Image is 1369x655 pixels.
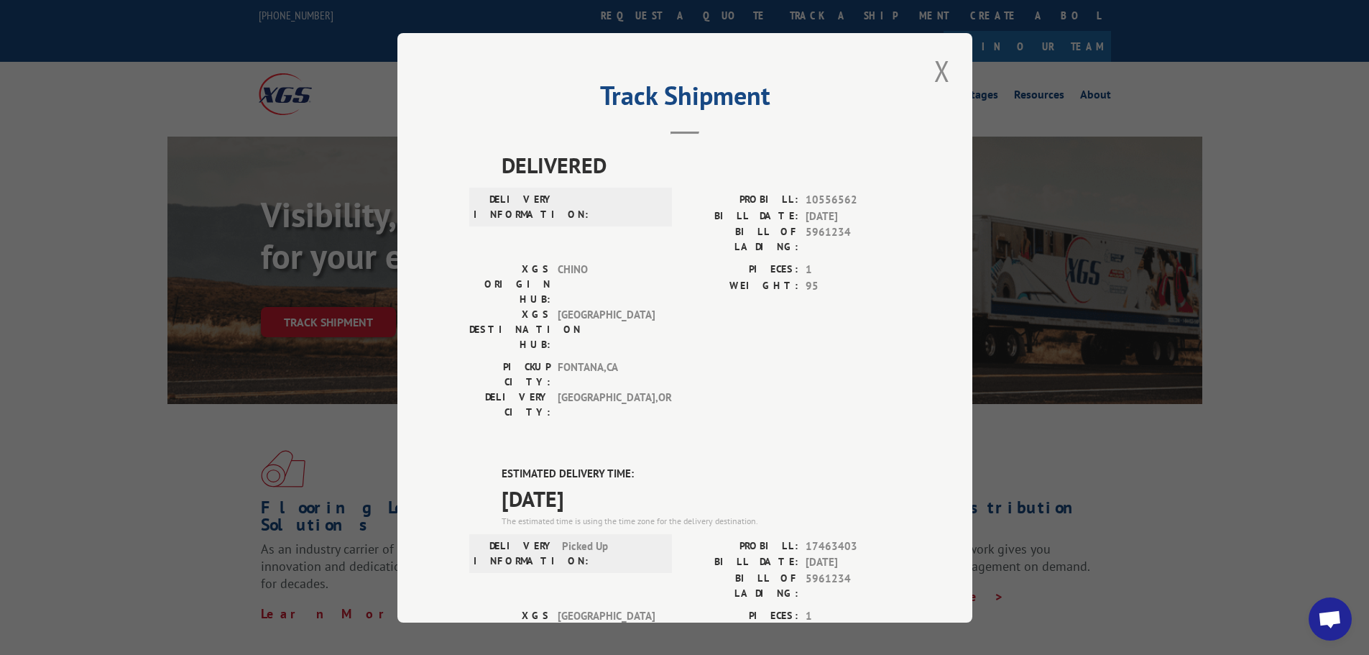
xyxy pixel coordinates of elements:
label: WEIGHT: [685,278,798,294]
label: PIECES: [685,262,798,278]
label: XGS DESTINATION HUB: [469,307,550,352]
span: [GEOGRAPHIC_DATA] , OR [558,390,655,420]
a: Open chat [1309,597,1352,641]
span: [DATE] [806,554,900,571]
span: [GEOGRAPHIC_DATA] [558,307,655,352]
span: 5961234 [806,570,900,600]
h2: Track Shipment [469,86,900,113]
label: BILL DATE: [685,208,798,224]
label: DELIVERY INFORMATION: [474,192,555,222]
label: BILL OF LADING: [685,570,798,600]
span: [GEOGRAPHIC_DATA] [558,608,655,653]
label: PROBILL: [685,192,798,209]
span: CHINO [558,262,655,307]
span: 1 [806,608,900,624]
label: XGS ORIGIN HUB: [469,608,550,653]
label: ESTIMATED DELIVERY TIME: [502,466,900,482]
label: BILL OF LADING: [685,224,798,255]
button: Close modal [930,51,954,91]
label: BILL DATE: [685,554,798,571]
span: 17463403 [806,538,900,554]
span: [DATE] [502,482,900,514]
span: DELIVERED [502,149,900,181]
span: Picked Up [562,538,659,568]
span: 1 [806,262,900,278]
label: DELIVERY INFORMATION: [474,538,555,568]
span: FONTANA , CA [558,359,655,390]
label: DELIVERY CITY: [469,390,550,420]
span: 5961234 [806,224,900,255]
label: PROBILL: [685,538,798,554]
div: The estimated time is using the time zone for the delivery destination. [502,514,900,527]
span: [DATE] [806,208,900,224]
label: PICKUP CITY: [469,359,550,390]
label: XGS ORIGIN HUB: [469,262,550,307]
label: PIECES: [685,608,798,624]
span: 95 [806,278,900,294]
span: 10556562 [806,192,900,209]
